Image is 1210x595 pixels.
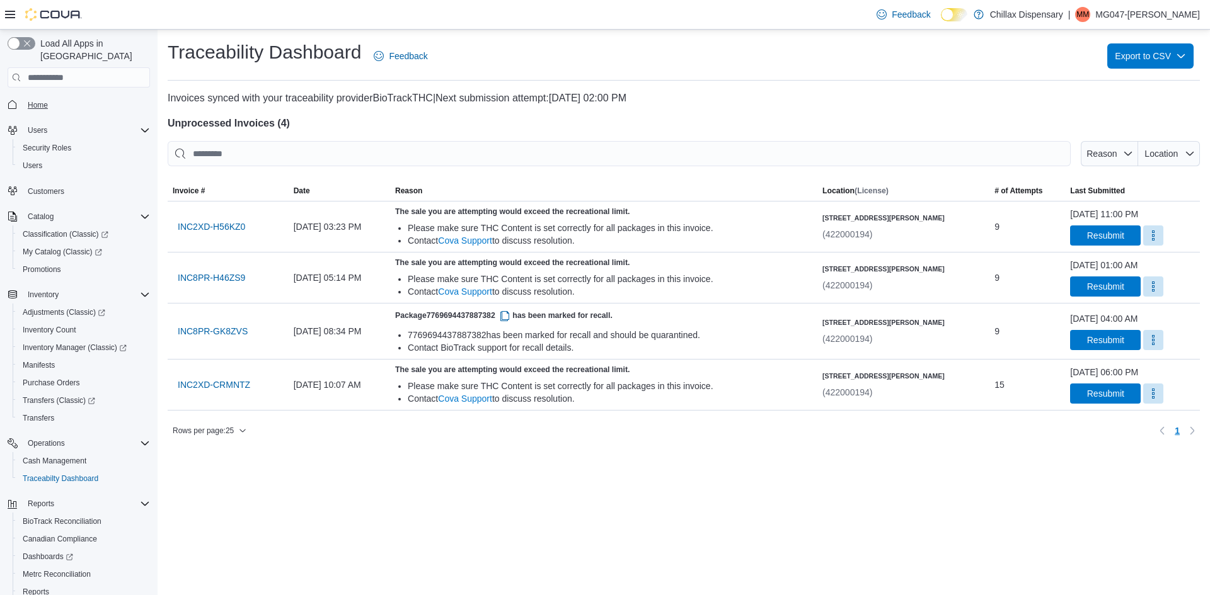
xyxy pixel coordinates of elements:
a: Security Roles [18,140,76,156]
button: INC8PR-GK8ZVS [173,319,253,344]
button: Resubmit [1070,330,1141,350]
button: Catalog [3,208,155,225]
span: Security Roles [18,140,150,156]
button: Users [13,157,155,174]
a: BioTrack Reconciliation [18,514,107,529]
span: INC2XD-H56KZ0 [178,220,245,233]
span: INC2XD-CRMNTZ [178,378,250,391]
button: Reason [1081,141,1138,166]
span: Inventory Count [18,322,150,337]
a: Cova Support [438,394,492,404]
button: Rows per page:25 [168,423,251,438]
button: Reports [3,495,155,513]
h5: The sale you are attempting would exceed the recreational limit. [395,258,812,268]
h5: Package has been marked for recall. [395,309,812,324]
span: Inventory Manager (Classic) [18,340,150,355]
button: Inventory [3,286,155,303]
button: Inventory [23,287,64,302]
div: Contact to discuss resolution. [408,234,812,247]
p: MG047-[PERSON_NAME] [1095,7,1200,22]
a: Customers [23,184,69,199]
span: (License) [855,186,889,195]
div: [DATE] 03:23 PM [289,214,390,239]
a: Transfers (Classic) [13,392,155,409]
a: Purchase Orders [18,375,85,390]
a: Classification (Classic) [18,227,113,242]
a: Transfers [18,411,59,426]
span: Resubmit [1087,334,1124,346]
button: Operations [23,436,70,451]
a: Home [23,98,53,113]
div: [DATE] 06:00 PM [1070,366,1138,378]
span: INC8PR-GK8ZVS [178,325,248,337]
button: Resubmit [1070,383,1141,404]
span: Adjustments (Classic) [18,305,150,320]
span: # of Attempts [994,186,1042,196]
span: Classification (Classic) [23,229,108,239]
span: INC8PR-H46ZS9 [178,271,245,284]
a: Promotions [18,262,66,277]
button: Security Roles [13,139,155,157]
a: Cova Support [438,286,492,297]
span: Transfers [18,411,150,426]
div: 7769694437887382 has been marked for recall and should be quarantined. [408,329,812,341]
button: Metrc Reconciliation [13,565,155,583]
a: Dashboards [18,549,78,564]
span: 9 [994,270,1000,285]
button: Date [289,181,390,201]
button: Cash Management [13,452,155,470]
span: Transfers (Classic) [18,393,150,408]
a: Inventory Count [18,322,81,337]
div: Please make sure THC Content is set correctly for all packages in this invoice. [408,273,812,285]
span: Next submission attempt: [435,93,549,103]
span: Inventory [23,287,150,302]
span: Manifests [23,360,55,370]
span: MM [1076,7,1089,22]
div: [DATE] 11:00 PM [1070,208,1138,220]
button: BioTrack Reconciliation [13,513,155,530]
span: Adjustments (Classic) [23,307,105,317]
a: Inventory Manager (Classic) [18,340,132,355]
button: Operations [3,434,155,452]
span: Catalog [23,209,150,224]
button: More [1143,276,1163,297]
h6: [STREET_ADDRESS][PERSON_NAME] [822,317,945,327]
span: Transfers [23,413,54,423]
span: Purchase Orders [23,378,80,388]
input: Dark Mode [941,8,967,21]
p: Chillax Dispensary [990,7,1063,22]
button: Canadian Compliance [13,530,155,548]
a: Cash Management [18,453,91,468]
h1: Traceability Dashboard [168,40,361,65]
span: (422000194) [822,280,872,290]
button: INC8PR-H46ZS9 [173,265,250,290]
span: 9 [994,219,1000,234]
button: Users [3,122,155,139]
span: Resubmit [1087,387,1124,400]
button: Transfers [13,409,155,427]
h4: Unprocessed Invoices ( 4 ) [168,116,1200,131]
h5: The sale you are attempting would exceed the recreational limit. [395,207,812,217]
div: [DATE] 10:07 AM [289,372,390,397]
span: Reports [23,496,150,511]
button: Previous page [1155,423,1170,438]
button: More [1143,225,1163,246]
a: My Catalog (Classic) [18,244,107,259]
span: Rows per page : 25 [173,426,234,436]
a: Users [18,158,47,173]
a: Metrc Reconciliation [18,567,96,582]
span: BioTrack Reconciliation [23,516,101,526]
button: Traceabilty Dashboard [13,470,155,487]
div: Please make sure THC Content is set correctly for all packages in this invoice. [408,380,812,392]
span: Customers [28,186,64,196]
button: Location [1138,141,1200,166]
a: Adjustments (Classic) [18,305,110,320]
span: Promotions [23,264,61,275]
button: Users [23,123,52,138]
button: Customers [3,182,155,200]
ul: Pagination for table: [1170,421,1185,441]
span: Inventory Count [23,325,76,335]
span: Invoice # [173,186,205,196]
button: Invoice # [168,181,289,201]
